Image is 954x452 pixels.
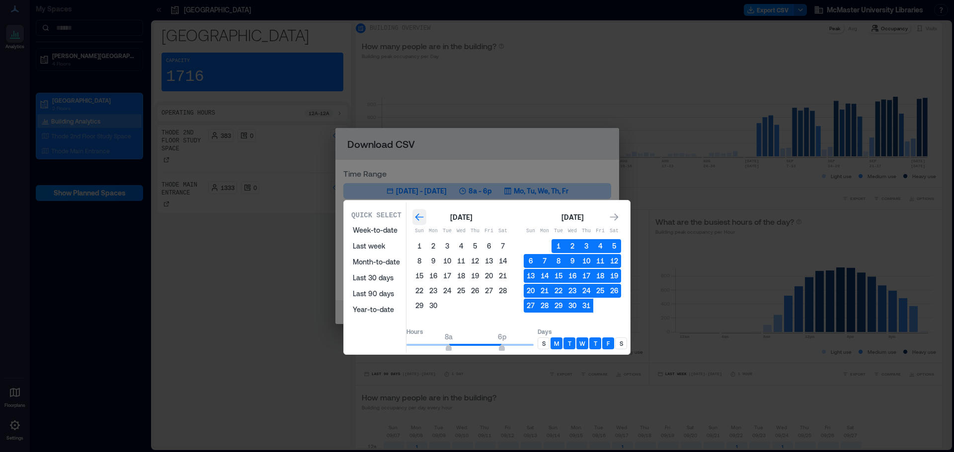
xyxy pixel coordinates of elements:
span: 6p [498,332,506,341]
button: 26 [468,284,482,298]
button: 28 [496,284,510,298]
th: Tuesday [552,224,565,238]
button: 11 [593,254,607,268]
button: Month-to-date [347,254,406,270]
button: 21 [538,284,552,298]
button: 2 [426,239,440,253]
p: Wed [454,227,468,235]
button: 14 [496,254,510,268]
button: Week-to-date [347,222,406,238]
button: 20 [482,269,496,283]
button: 8 [412,254,426,268]
button: 27 [524,299,538,313]
button: 15 [552,269,565,283]
button: 19 [468,269,482,283]
th: Sunday [412,224,426,238]
button: 30 [426,299,440,313]
button: 5 [607,239,621,253]
button: 14 [538,269,552,283]
button: 12 [607,254,621,268]
button: 7 [538,254,552,268]
p: Mon [426,227,440,235]
th: Friday [593,224,607,238]
button: 13 [482,254,496,268]
button: 5 [468,239,482,253]
button: 31 [579,299,593,313]
button: 22 [412,284,426,298]
button: 1 [412,239,426,253]
button: 11 [454,254,468,268]
button: 26 [607,284,621,298]
button: 17 [440,269,454,283]
p: S [620,339,623,347]
p: Days [538,327,627,335]
p: Thu [468,227,482,235]
button: 3 [440,239,454,253]
p: Wed [565,227,579,235]
button: 3 [579,239,593,253]
p: F [607,339,610,347]
button: 9 [426,254,440,268]
button: 24 [579,284,593,298]
p: Sat [607,227,621,235]
th: Wednesday [454,224,468,238]
button: 13 [524,269,538,283]
button: 12 [468,254,482,268]
button: Last week [347,238,406,254]
button: 18 [454,269,468,283]
div: [DATE] [447,211,475,223]
button: 9 [565,254,579,268]
button: 29 [552,299,565,313]
button: 7 [496,239,510,253]
button: 17 [579,269,593,283]
button: 8 [552,254,565,268]
button: 2 [565,239,579,253]
button: 18 [593,269,607,283]
th: Thursday [468,224,482,238]
button: 10 [440,254,454,268]
button: Go to previous month [412,210,426,224]
p: Tue [552,227,565,235]
button: 6 [482,239,496,253]
p: Quick Select [351,210,401,220]
p: Sat [496,227,510,235]
th: Wednesday [565,224,579,238]
button: 27 [482,284,496,298]
button: 21 [496,269,510,283]
th: Friday [482,224,496,238]
button: 4 [593,239,607,253]
p: Fri [593,227,607,235]
button: 30 [565,299,579,313]
button: 28 [538,299,552,313]
p: Hours [406,327,534,335]
button: 22 [552,284,565,298]
p: Sun [412,227,426,235]
p: W [579,339,585,347]
p: Sun [524,227,538,235]
p: M [554,339,559,347]
button: 25 [454,284,468,298]
button: 29 [412,299,426,313]
button: 25 [593,284,607,298]
th: Saturday [607,224,621,238]
span: 8a [445,332,453,341]
button: 23 [565,284,579,298]
button: 6 [524,254,538,268]
p: Mon [538,227,552,235]
button: 10 [579,254,593,268]
th: Monday [538,224,552,238]
button: 1 [552,239,565,253]
button: Go to next month [607,210,621,224]
button: 20 [524,284,538,298]
th: Sunday [524,224,538,238]
button: 15 [412,269,426,283]
p: Fri [482,227,496,235]
th: Monday [426,224,440,238]
th: Tuesday [440,224,454,238]
button: 16 [565,269,579,283]
p: S [542,339,546,347]
button: 16 [426,269,440,283]
p: T [594,339,597,347]
th: Thursday [579,224,593,238]
button: 23 [426,284,440,298]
